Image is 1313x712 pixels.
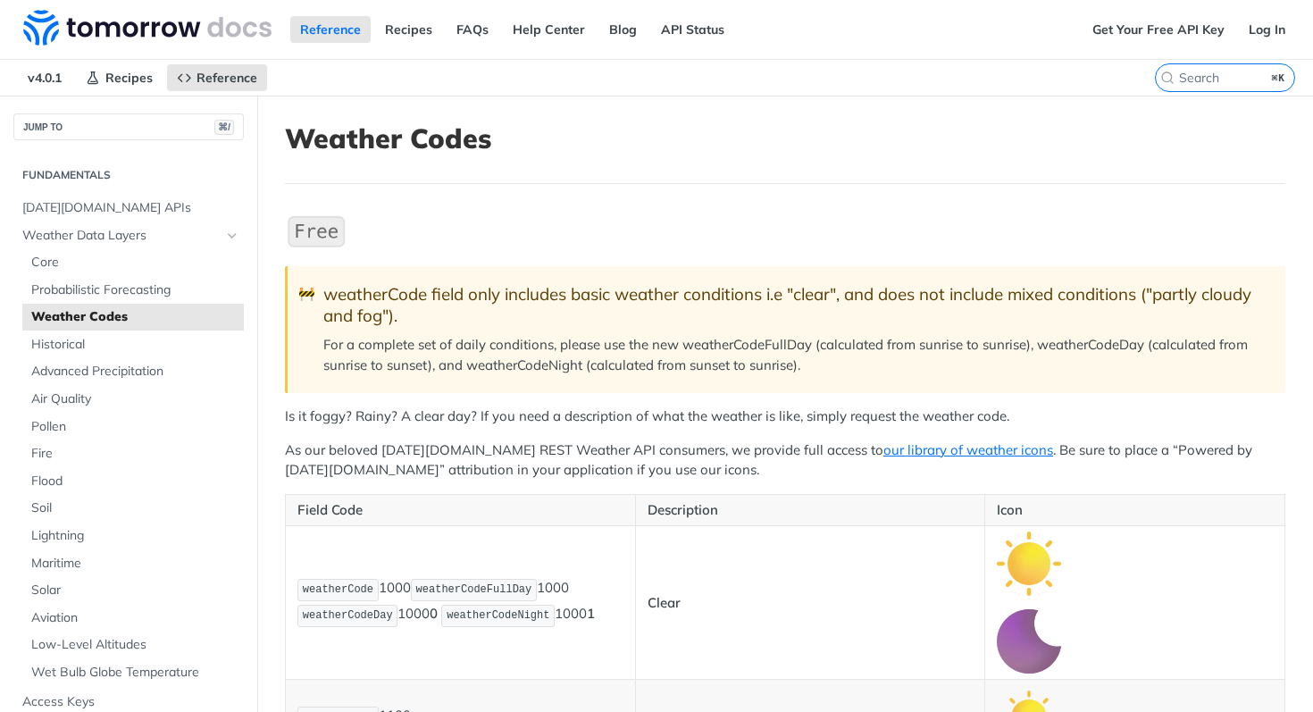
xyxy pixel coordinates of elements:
[447,16,498,43] a: FAQs
[214,120,234,135] span: ⌘/
[22,304,244,331] a: Weather Codes
[297,577,623,629] p: 1000 1000 1000 1000
[31,555,239,573] span: Maritime
[22,632,244,658] a: Low-Level Altitudes
[13,113,244,140] button: JUMP TO⌘/
[22,577,244,604] a: Solar
[105,70,153,86] span: Recipes
[447,609,549,622] span: weatherCodeNight
[31,609,239,627] span: Aviation
[285,122,1285,155] h1: Weather Codes
[430,605,438,622] strong: 0
[31,445,239,463] span: Fire
[22,386,244,413] a: Air Quality
[31,254,239,272] span: Core
[31,390,239,408] span: Air Quality
[997,609,1061,674] img: clear_night
[31,473,239,490] span: Flood
[599,16,647,43] a: Blog
[22,277,244,304] a: Probabilistic Forecasting
[22,414,244,440] a: Pollen
[22,199,239,217] span: [DATE][DOMAIN_NAME] APIs
[31,418,239,436] span: Pollen
[31,636,239,654] span: Low-Level Altitudes
[22,523,244,549] a: Lightning
[22,358,244,385] a: Advanced Precipitation
[587,605,595,622] strong: 1
[76,64,163,91] a: Recipes
[31,527,239,545] span: Lightning
[285,406,1285,427] p: Is it foggy? Rainy? A clear day? If you need a description of what the weather is like, simply re...
[22,331,244,358] a: Historical
[13,195,244,222] a: [DATE][DOMAIN_NAME] APIs
[197,70,257,86] span: Reference
[22,550,244,577] a: Maritime
[22,468,244,495] a: Flood
[285,440,1285,481] p: As our beloved [DATE][DOMAIN_NAME] REST Weather API consumers, we provide full access to . Be sur...
[18,64,71,91] span: v4.0.1
[22,227,221,245] span: Weather Data Layers
[323,335,1267,375] p: For a complete set of daily conditions, please use the new weatherCodeFullDay (calculated from su...
[22,440,244,467] a: Fire
[22,659,244,686] a: Wet Bulb Globe Temperature
[31,582,239,599] span: Solar
[375,16,442,43] a: Recipes
[883,441,1053,458] a: our library of weather icons
[1239,16,1295,43] a: Log In
[31,363,239,381] span: Advanced Precipitation
[416,583,532,596] span: weatherCodeFullDay
[323,284,1267,326] div: weatherCode field only includes basic weather conditions i.e "clear", and does not include mixed ...
[13,167,244,183] h2: Fundamentals
[31,308,239,326] span: Weather Codes
[31,281,239,299] span: Probabilistic Forecasting
[997,554,1061,571] span: Expand image
[1267,69,1290,87] kbd: ⌘K
[997,632,1061,649] span: Expand image
[303,609,393,622] span: weatherCodeDay
[167,64,267,91] a: Reference
[303,583,373,596] span: weatherCode
[648,500,974,521] p: Description
[1160,71,1175,85] svg: Search
[225,229,239,243] button: Hide subpages for Weather Data Layers
[23,10,272,46] img: Tomorrow.io Weather API Docs
[297,500,623,521] p: Field Code
[22,605,244,632] a: Aviation
[651,16,734,43] a: API Status
[648,594,681,611] strong: Clear
[997,532,1061,596] img: clear_day
[13,222,244,249] a: Weather Data LayersHide subpages for Weather Data Layers
[290,16,371,43] a: Reference
[22,693,239,711] span: Access Keys
[298,284,315,305] span: 🚧
[31,336,239,354] span: Historical
[503,16,595,43] a: Help Center
[22,495,244,522] a: Soil
[1083,16,1234,43] a: Get Your Free API Key
[31,664,239,682] span: Wet Bulb Globe Temperature
[31,499,239,517] span: Soil
[997,500,1273,521] p: Icon
[22,249,244,276] a: Core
